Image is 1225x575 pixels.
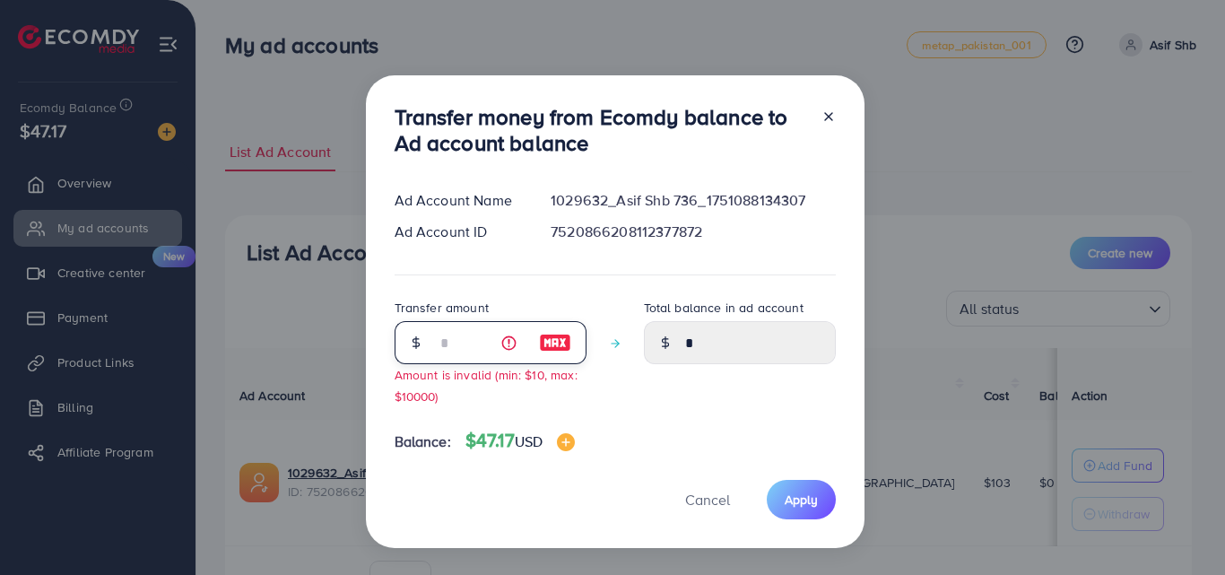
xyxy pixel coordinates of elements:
small: Amount is invalid (min: $10, max: $10000) [395,366,578,404]
h4: $47.17 [465,430,575,452]
label: Transfer amount [395,299,489,317]
span: Balance: [395,431,451,452]
button: Apply [767,480,836,518]
button: Cancel [663,480,752,518]
iframe: Chat [1149,494,1212,562]
img: image [557,433,575,451]
div: 7520866208112377872 [536,222,849,242]
div: Ad Account Name [380,190,537,211]
img: image [539,332,571,353]
div: 1029632_Asif Shb 736_1751088134307 [536,190,849,211]
span: Cancel [685,490,730,510]
span: USD [515,431,543,451]
h3: Transfer money from Ecomdy balance to Ad account balance [395,104,807,156]
label: Total balance in ad account [644,299,804,317]
span: Apply [785,491,818,509]
div: Ad Account ID [380,222,537,242]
